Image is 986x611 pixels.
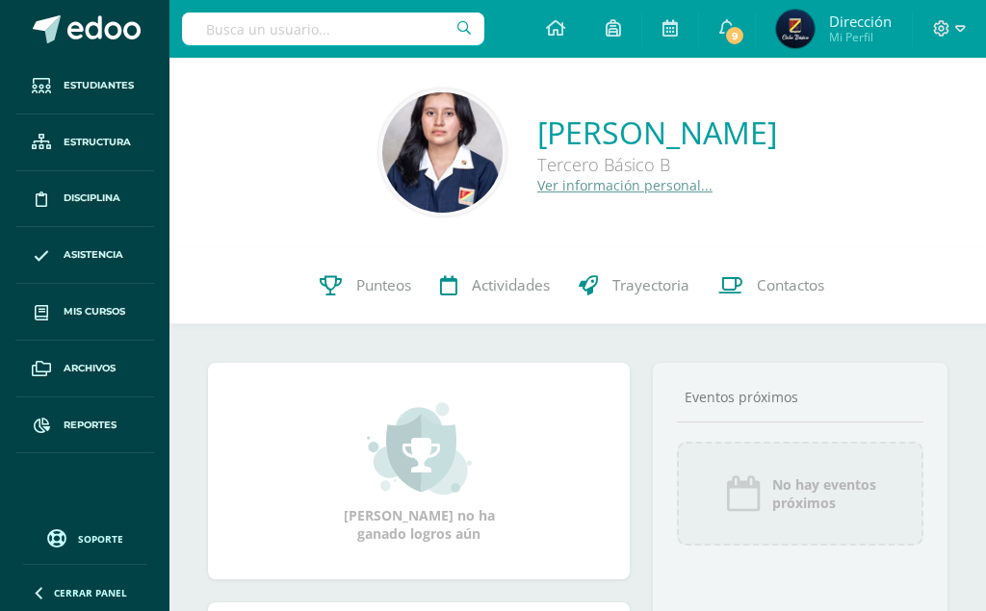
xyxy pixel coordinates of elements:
img: 3197c5ed899bef927b19911f1660ccc6.png [382,92,503,213]
a: Reportes [15,397,154,454]
input: Busca un usuario... [182,13,484,45]
a: Trayectoria [564,247,704,324]
a: Estructura [15,115,154,171]
span: Mis cursos [64,304,125,319]
span: Soporte [78,532,123,546]
span: Mi Perfil [829,29,892,45]
a: Asistencia [15,227,154,284]
span: Trayectoria [612,275,689,295]
span: Archivos [64,361,116,376]
a: Disciplina [15,171,154,228]
img: 0fb4cf2d5a8caa7c209baa70152fd11e.png [776,10,815,48]
img: achievement_small.png [367,400,472,496]
span: Estudiantes [64,78,134,93]
span: Contactos [757,275,824,295]
a: Actividades [426,247,564,324]
span: Cerrar panel [54,586,127,599]
a: Soporte [23,524,146,550]
img: event_icon.png [724,474,763,513]
span: Reportes [64,418,117,433]
a: Contactos [704,247,839,324]
span: Punteos [356,275,411,295]
span: Disciplina [64,191,120,206]
a: Estudiantes [15,58,154,115]
a: Ver información personal... [537,176,713,194]
span: Dirección [829,12,892,31]
div: [PERSON_NAME] no ha ganado logros aún [323,400,515,543]
span: 9 [724,25,745,46]
span: Actividades [472,275,550,295]
a: Punteos [305,247,426,324]
a: [PERSON_NAME] [537,112,777,153]
span: Estructura [64,135,131,150]
a: Archivos [15,341,154,397]
div: Tercero Básico B [537,153,777,176]
span: Asistencia [64,247,123,263]
span: No hay eventos próximos [772,475,876,512]
div: Eventos próximos [677,388,923,406]
a: Mis cursos [15,284,154,341]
